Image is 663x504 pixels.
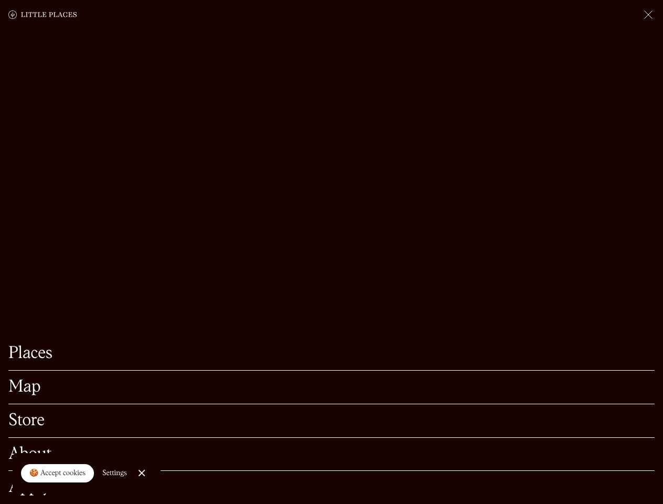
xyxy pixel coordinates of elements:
[8,479,655,496] a: Apply
[8,345,655,362] a: Places
[29,468,86,479] div: 🍪 Accept cookies
[21,464,94,483] a: 🍪 Accept cookies
[102,469,127,477] div: Settings
[8,413,655,429] a: Store
[102,461,127,485] a: Settings
[131,463,152,484] a: Close Cookie Popup
[8,379,655,395] a: Map
[8,446,655,463] a: About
